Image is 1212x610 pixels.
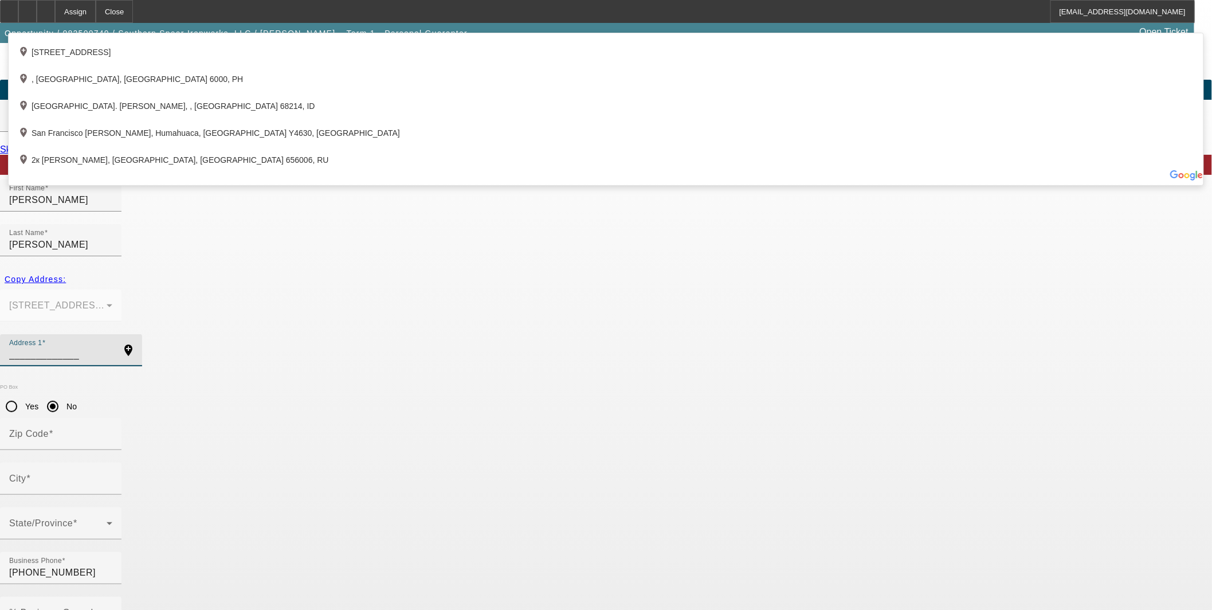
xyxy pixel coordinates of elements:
div: , [GEOGRAPHIC_DATA], [GEOGRAPHIC_DATA] 6000, PH [9,62,1203,89]
mat-label: State/Province [9,518,73,528]
mat-icon: add_location [115,343,142,357]
span: Opportunity / 082500749 / Southern Spear Ironworks, LLC / [PERSON_NAME] [5,29,335,38]
mat-label: Zip Code [9,429,49,439]
mat-label: City [9,474,26,483]
a: Open Ticket [1135,22,1193,42]
span: Term 1 [347,29,375,38]
mat-label: Last Name [9,229,44,237]
button: Personal Guarantor [382,23,470,44]
mat-label: Business Phone [9,557,62,565]
mat-icon: add_location [18,154,32,167]
mat-icon: add_location [18,100,32,114]
img: Powered by Google [1170,170,1203,181]
div: [GEOGRAPHIC_DATA]. [PERSON_NAME], , [GEOGRAPHIC_DATA] 68214, ID [9,89,1203,116]
div: 2к [PERSON_NAME], [GEOGRAPHIC_DATA], [GEOGRAPHIC_DATA] 656006, RU [9,143,1203,170]
mat-icon: add_location [18,73,32,87]
span: Copy Address: [5,275,66,284]
label: No [64,401,77,412]
mat-label: Address 1 [9,339,42,347]
mat-label: First Name [9,185,45,192]
label: Yes [23,401,39,412]
mat-icon: add_location [18,46,32,60]
div: [STREET_ADDRESS] [9,36,1203,62]
mat-icon: add_location [18,127,32,140]
span: Personal Guarantor [385,29,468,38]
div: San Francisco [PERSON_NAME], Humahuaca, [GEOGRAPHIC_DATA] Y4630, [GEOGRAPHIC_DATA] [9,116,1203,143]
button: Term 1 [343,23,379,44]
